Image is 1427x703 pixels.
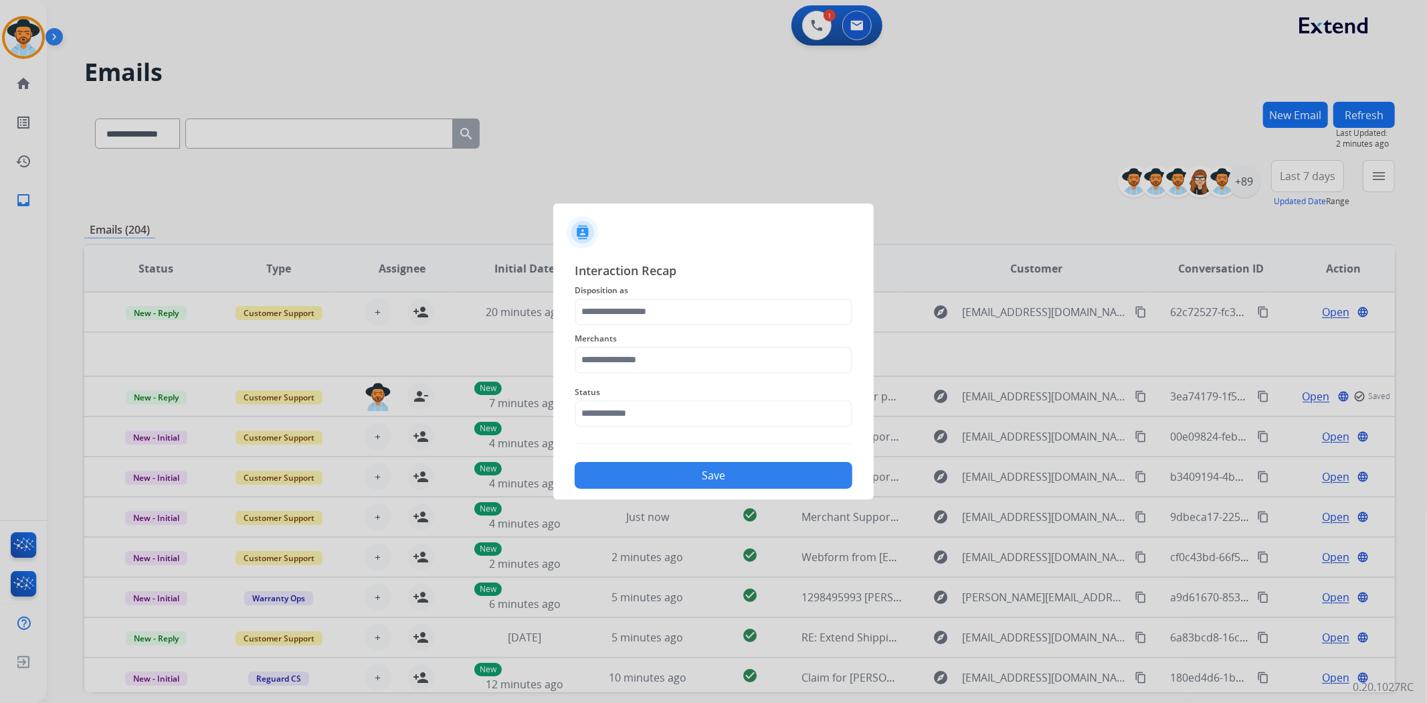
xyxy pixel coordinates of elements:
[1353,679,1414,695] p: 0.20.1027RC
[567,216,599,248] img: contactIcon
[575,384,852,400] span: Status
[575,462,852,489] button: Save
[575,443,852,444] img: contact-recap-line.svg
[575,283,852,299] span: Disposition as
[575,331,852,347] span: Merchants
[575,261,852,283] span: Interaction Recap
